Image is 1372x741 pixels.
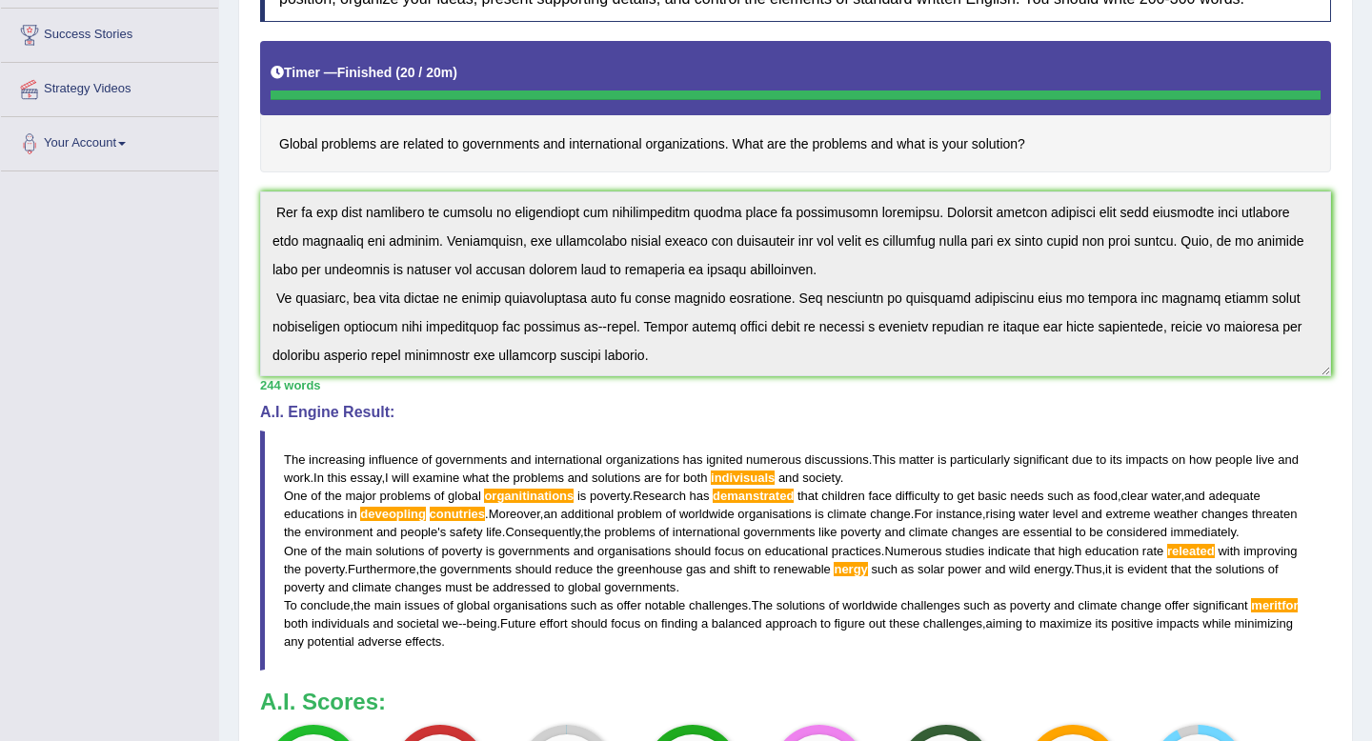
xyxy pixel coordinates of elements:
[617,507,662,521] span: problem
[1039,616,1092,631] span: maximize
[260,376,1331,394] div: 244 words
[701,616,708,631] span: a
[440,525,447,539] span: s
[896,489,940,503] span: difficulty
[818,525,837,539] span: like
[1215,452,1252,467] span: people
[1106,525,1167,539] span: considered
[871,562,897,576] span: such
[759,562,770,576] span: to
[394,580,441,594] span: changes
[617,562,683,576] span: greenhouse
[743,525,815,539] span: governments
[778,471,799,485] span: and
[737,507,811,521] span: organisations
[442,616,458,631] span: we
[561,507,615,521] span: additional
[554,580,564,594] span: to
[1023,525,1072,539] span: essential
[1019,507,1049,521] span: water
[869,616,886,631] span: out
[746,452,801,467] span: numerous
[734,562,757,576] span: shift
[665,507,676,521] span: of
[1105,562,1112,576] span: it
[1278,452,1299,467] span: and
[840,525,881,539] span: poverty
[616,598,641,612] span: offer
[395,65,400,80] b: (
[661,616,697,631] span: finding
[305,525,373,539] span: environment
[985,562,1006,576] span: and
[1085,544,1139,558] span: education
[1089,525,1102,539] span: be
[284,489,308,503] span: One
[1125,452,1168,467] span: impacts
[774,562,831,576] span: renewable
[300,598,350,612] span: conclude
[325,544,342,558] span: the
[260,689,386,714] b: A.I. Scores:
[260,431,1331,671] blockquote: . . , . . , , . , . , ' . , . . . , . , . , . -- . , .
[1154,507,1198,521] span: weather
[1076,525,1086,539] span: to
[405,598,440,612] span: issues
[535,452,602,467] span: international
[284,634,304,649] span: any
[1115,562,1123,576] span: is
[1034,562,1071,576] span: energy
[945,544,984,558] span: studies
[568,580,601,594] span: global
[450,525,483,539] span: safety
[596,562,614,576] span: the
[715,544,744,558] span: focus
[797,489,818,503] span: that
[752,598,773,612] span: The
[500,616,536,631] span: Future
[842,598,898,612] span: worldwide
[665,471,679,485] span: for
[369,452,418,467] span: influence
[271,66,457,80] h5: Timer —
[353,580,392,594] span: climate
[374,598,401,612] span: main
[1081,507,1102,521] span: and
[284,562,301,576] span: the
[938,452,946,467] span: is
[445,580,472,594] span: must
[443,598,454,612] span: of
[577,489,586,503] span: is
[592,471,640,485] span: solutions
[748,544,761,558] span: on
[986,507,1016,521] span: rising
[539,616,567,631] span: effort
[440,562,512,576] span: governments
[644,616,657,631] span: on
[1010,598,1051,612] span: poverty
[350,471,381,485] span: essay
[392,471,409,485] span: will
[515,562,552,576] span: should
[821,489,865,503] span: children
[360,507,426,521] span: Possible spelling mistake found. (did you mean: developing)
[309,452,365,467] span: increasing
[658,525,669,539] span: of
[284,616,308,631] span: both
[1034,544,1055,558] span: that
[489,507,540,521] span: Moreover
[1059,544,1082,558] span: high
[611,616,640,631] span: focus
[1171,525,1236,539] span: immediately
[923,616,982,631] span: challenges
[600,598,614,612] span: as
[690,489,710,503] span: has
[1077,489,1090,503] span: as
[957,489,974,503] span: get
[948,562,981,576] span: power
[514,471,564,485] span: problems
[645,598,686,612] span: notable
[899,452,935,467] span: matter
[1201,507,1248,521] span: changes
[1026,616,1037,631] span: to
